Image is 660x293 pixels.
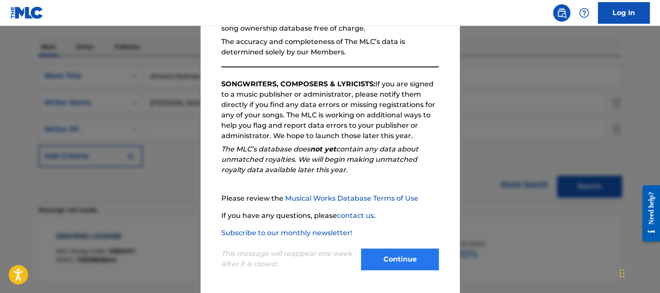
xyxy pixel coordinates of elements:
[221,193,439,204] p: Please review the
[619,260,625,286] div: Drag
[337,211,374,220] a: contact us
[636,179,660,248] iframe: Resource Center
[598,2,650,24] a: Log In
[579,8,589,18] img: help
[361,249,439,270] button: Continue
[310,145,336,153] strong: not yet
[221,211,439,221] p: If you have any questions, please .
[221,249,356,269] p: This message will reappear one week after it is closed.
[221,37,439,57] p: The accuracy and completeness of The MLC’s data is determined solely by our Members.
[10,6,44,19] img: MLC Logo
[285,194,418,202] a: Musical Works Database Terms of Use
[221,145,418,174] em: The MLC’s database does contain any data about unmatched royalties. We will begin making unmatche...
[556,8,567,18] img: search
[221,229,352,237] a: Subscribe to our monthly newsletter!
[221,80,375,88] strong: SONGWRITERS, COMPOSERS & LYRICISTS:
[221,79,439,141] p: If you are signed to a music publisher or administrator, please notify them directly if you find ...
[553,4,570,22] a: Public Search
[575,4,593,22] div: Help
[617,252,660,293] iframe: Chat Widget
